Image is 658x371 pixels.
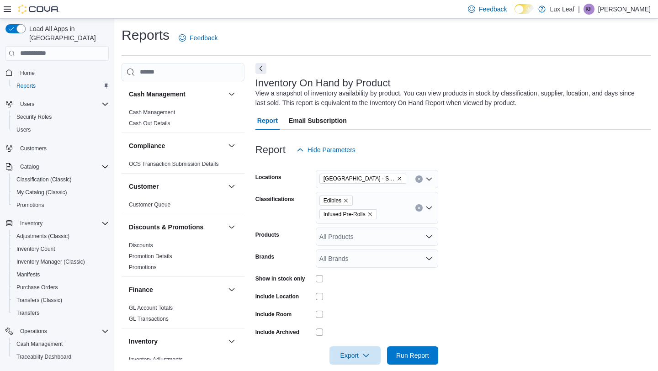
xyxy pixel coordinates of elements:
button: Inventory Manager (Classic) [9,255,112,268]
button: Adjustments (Classic) [9,230,112,243]
p: | [578,4,580,15]
a: OCS Transaction Submission Details [129,161,219,167]
button: Open list of options [425,204,433,212]
button: Run Report [387,346,438,365]
input: Dark Mode [515,4,534,14]
button: Customer [129,182,224,191]
span: [GEOGRAPHIC_DATA] - SouthPark [324,174,395,183]
span: My Catalog (Classic) [13,187,109,198]
span: Promotions [129,264,157,271]
button: Finance [129,285,224,294]
button: Catalog [16,161,42,172]
h3: Inventory On Hand by Product [255,78,391,89]
span: Users [16,99,109,110]
a: Inventory Count [13,244,59,254]
span: Inventory Count [13,244,109,254]
button: Remove Edibles from selection in this group [343,198,349,203]
span: Export [335,346,375,365]
button: Remove Edmonton - SouthPark from selection in this group [397,176,402,181]
span: Security Roles [16,113,52,121]
button: Users [16,99,38,110]
button: Open list of options [425,255,433,262]
button: Classification (Classic) [9,173,112,186]
label: Show in stock only [255,275,305,282]
span: Cash Management [129,109,175,116]
span: Promotion Details [129,253,172,260]
span: Cash Management [13,339,109,350]
button: Open list of options [425,175,433,183]
span: Email Subscription [289,111,347,130]
span: Adjustments (Classic) [13,231,109,242]
h3: Inventory [129,337,158,346]
button: Home [2,66,112,79]
a: Traceabilty Dashboard [13,351,75,362]
p: Lux Leaf [550,4,575,15]
span: Inventory Manager (Classic) [16,258,85,265]
span: Catalog [16,161,109,172]
span: My Catalog (Classic) [16,189,67,196]
span: Feedback [190,33,218,42]
button: Manifests [9,268,112,281]
button: Hide Parameters [293,141,359,159]
span: Users [13,124,109,135]
p: [PERSON_NAME] [598,4,651,15]
a: Inventory Manager (Classic) [13,256,89,267]
a: Manifests [13,269,43,280]
span: KF [585,4,592,15]
label: Brands [255,253,274,260]
span: Catalog [20,163,39,170]
span: Customers [16,143,109,154]
span: Run Report [396,351,429,360]
div: Customer [122,199,244,214]
span: Home [16,67,109,79]
span: Cash Management [16,340,63,348]
span: Hide Parameters [308,145,356,154]
button: My Catalog (Classic) [9,186,112,199]
h3: Discounts & Promotions [129,223,203,232]
span: Feedback [479,5,507,14]
a: My Catalog (Classic) [13,187,71,198]
span: Purchase Orders [13,282,109,293]
div: Finance [122,302,244,328]
button: Cash Management [129,90,224,99]
span: Operations [16,326,109,337]
a: Customer Queue [129,201,170,208]
button: Inventory Count [9,243,112,255]
button: Inventory [129,337,224,346]
button: Customer [226,181,237,192]
a: GL Account Totals [129,305,173,311]
span: Inventory Count [16,245,55,253]
label: Classifications [255,196,294,203]
span: Edmonton - SouthPark [319,174,406,184]
h3: Customer [129,182,159,191]
span: Classification (Classic) [16,176,72,183]
span: Users [20,101,34,108]
a: Promotions [13,200,48,211]
span: Inventory Manager (Classic) [13,256,109,267]
button: Traceabilty Dashboard [9,350,112,363]
button: Transfers [9,307,112,319]
label: Products [255,231,279,238]
button: Users [2,98,112,111]
span: Inventory [16,218,109,229]
button: Open list of options [425,233,433,240]
span: Discounts [129,242,153,249]
div: Kaley Fischer [584,4,594,15]
button: Inventory [2,217,112,230]
button: Operations [16,326,51,337]
span: Manifests [13,269,109,280]
button: Catalog [2,160,112,173]
span: Transfers [16,309,39,317]
button: Compliance [129,141,224,150]
a: Transfers (Classic) [13,295,66,306]
span: Inventory Adjustments [129,356,183,363]
h3: Cash Management [129,90,186,99]
span: Edibles [324,196,341,205]
button: Compliance [226,140,237,151]
h3: Report [255,144,286,155]
span: GL Account Totals [129,304,173,312]
span: Inventory [20,220,42,227]
button: Transfers (Classic) [9,294,112,307]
